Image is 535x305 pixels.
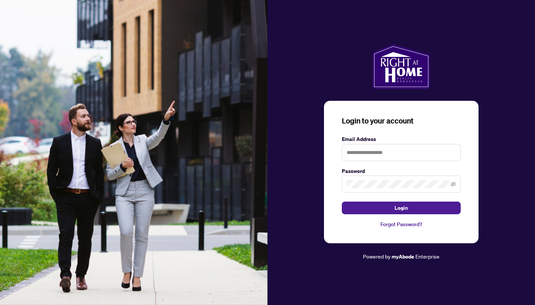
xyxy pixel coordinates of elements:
span: Enterprise [415,253,440,260]
span: Login [395,202,408,214]
button: Login [342,202,461,214]
a: myAbode [392,253,414,261]
label: Password [342,167,461,175]
img: ma-logo [372,44,430,89]
span: eye-invisible [451,182,456,187]
span: Powered by [363,253,390,260]
a: Forgot Password? [342,220,461,228]
label: Email Address [342,135,461,143]
h3: Login to your account [342,116,461,126]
